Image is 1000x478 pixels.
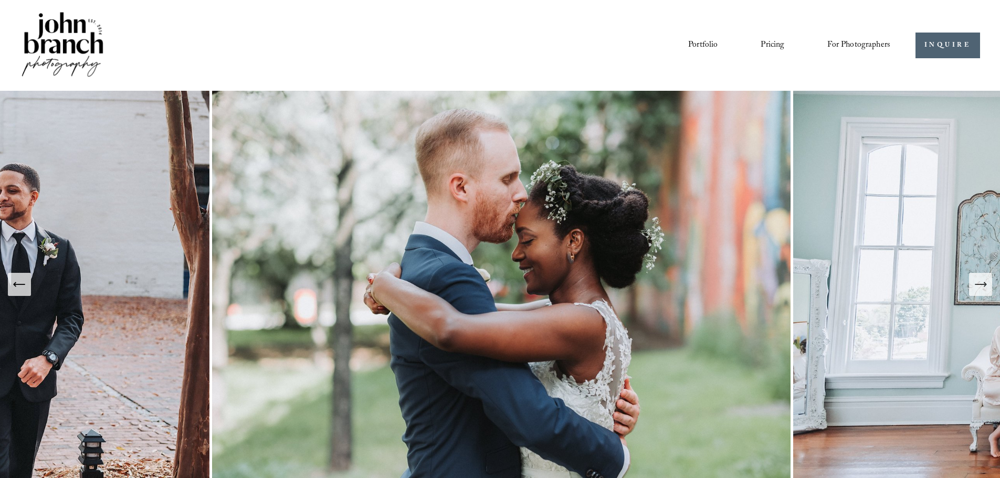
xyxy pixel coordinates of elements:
button: Next Slide [969,273,992,296]
a: folder dropdown [827,36,890,54]
a: INQUIRE [915,33,980,58]
a: Portfolio [688,36,718,54]
span: For Photographers [827,37,890,54]
button: Previous Slide [8,273,31,296]
a: Pricing [761,36,784,54]
img: Raleigh Wedding Photographer [212,91,793,478]
img: John Branch IV Photography [20,10,105,81]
